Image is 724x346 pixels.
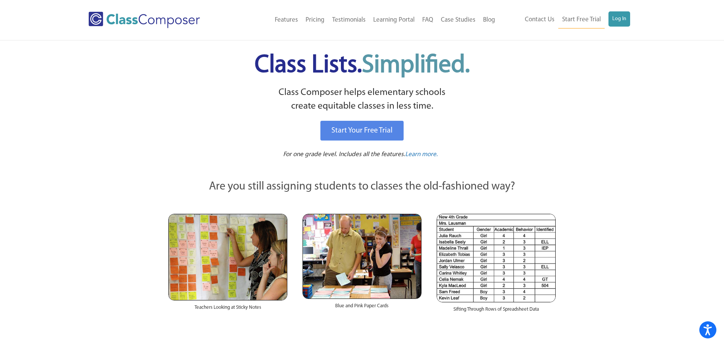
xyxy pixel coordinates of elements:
div: Sifting Through Rows of Spreadsheet Data [437,302,556,321]
a: Learn more. [405,150,438,160]
a: Log In [608,11,630,27]
nav: Header Menu [499,11,630,28]
a: Start Free Trial [558,11,605,28]
img: Blue and Pink Paper Cards [303,214,421,299]
a: Blog [479,12,499,28]
img: Class Composer [89,12,200,28]
span: For one grade level. Includes all the features. [283,151,405,158]
span: Start Your Free Trial [331,127,393,134]
p: Are you still assigning students to classes the old-fashioned way? [168,179,556,195]
img: Teachers Looking at Sticky Notes [168,214,287,300]
a: Testimonials [328,12,369,28]
a: Learning Portal [369,12,418,28]
a: Pricing [302,12,328,28]
span: Class Lists. [255,53,470,78]
a: Features [271,12,302,28]
span: Learn more. [405,151,438,158]
span: Simplified. [362,53,470,78]
div: Teachers Looking at Sticky Notes [168,300,287,319]
a: Contact Us [521,11,558,28]
img: Spreadsheets [437,214,556,302]
p: Class Composer helps elementary schools create equitable classes in less time. [167,86,557,114]
div: Blue and Pink Paper Cards [303,299,421,317]
a: Start Your Free Trial [320,121,404,141]
a: FAQ [418,12,437,28]
a: Case Studies [437,12,479,28]
nav: Header Menu [231,12,499,28]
